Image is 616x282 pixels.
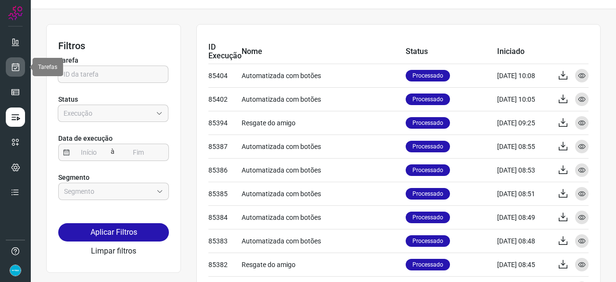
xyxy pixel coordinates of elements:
[208,87,242,111] td: 85402
[119,144,158,161] input: Fim
[406,259,450,270] p: Processado
[406,164,450,176] p: Processado
[242,111,406,134] td: Resgate do amigo
[242,205,406,229] td: Automatizada com botões
[208,229,242,253] td: 85383
[497,87,550,111] td: [DATE] 10:05
[406,235,450,247] p: Processado
[64,66,163,82] input: ID da tarefa
[497,158,550,182] td: [DATE] 08:53
[497,134,550,158] td: [DATE] 08:55
[58,173,169,183] p: Segmento
[497,64,550,87] td: [DATE] 10:08
[208,64,242,87] td: 85404
[208,182,242,205] td: 85385
[208,40,242,64] td: ID Execução
[497,111,550,134] td: [DATE] 09:25
[242,182,406,205] td: Automatizada com botões
[497,182,550,205] td: [DATE] 08:51
[497,253,550,276] td: [DATE] 08:45
[58,223,169,242] button: Aplicar Filtros
[406,212,450,223] p: Processado
[242,64,406,87] td: Automatizada com botões
[38,64,57,70] span: Tarefas
[242,87,406,111] td: Automatizada com botões
[64,183,153,200] input: Segmento
[108,143,117,161] span: à
[70,144,108,161] input: Início
[406,188,450,200] p: Processado
[406,70,450,81] p: Processado
[58,55,169,66] p: Tarefa
[242,253,406,276] td: Resgate do amigo
[242,158,406,182] td: Automatizada com botões
[208,134,242,158] td: 85387
[8,6,23,20] img: Logo
[497,229,550,253] td: [DATE] 08:48
[406,117,450,129] p: Processado
[242,40,406,64] td: Nome
[208,158,242,182] td: 85386
[58,40,169,52] h3: Filtros
[242,229,406,253] td: Automatizada com botões
[497,205,550,229] td: [DATE] 08:49
[406,94,450,105] p: Processado
[208,111,242,134] td: 85394
[58,94,169,105] p: Status
[58,134,169,144] p: Data de execução
[64,105,152,121] input: Execução
[406,141,450,152] p: Processado
[208,205,242,229] td: 85384
[406,40,497,64] td: Status
[10,265,21,276] img: 4352b08165ebb499c4ac5b335522ff74.png
[208,253,242,276] td: 85382
[242,134,406,158] td: Automatizada com botões
[91,245,136,257] button: Limpar filtros
[497,40,550,64] td: Iniciado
